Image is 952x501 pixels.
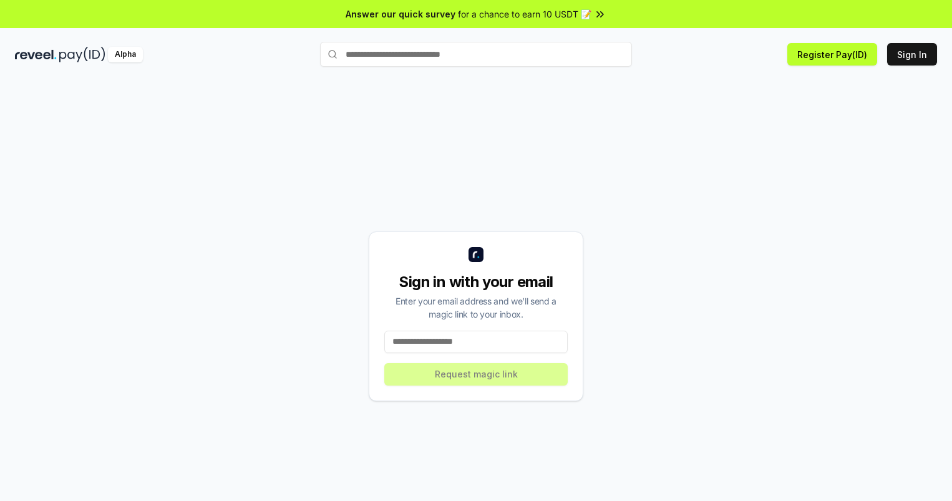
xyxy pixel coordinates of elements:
div: Enter your email address and we’ll send a magic link to your inbox. [384,294,568,321]
span: Answer our quick survey [346,7,455,21]
button: Register Pay(ID) [787,43,877,66]
div: Sign in with your email [384,272,568,292]
div: Alpha [108,47,143,62]
button: Sign In [887,43,937,66]
img: logo_small [469,247,483,262]
img: pay_id [59,47,105,62]
img: reveel_dark [15,47,57,62]
span: for a chance to earn 10 USDT 📝 [458,7,591,21]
